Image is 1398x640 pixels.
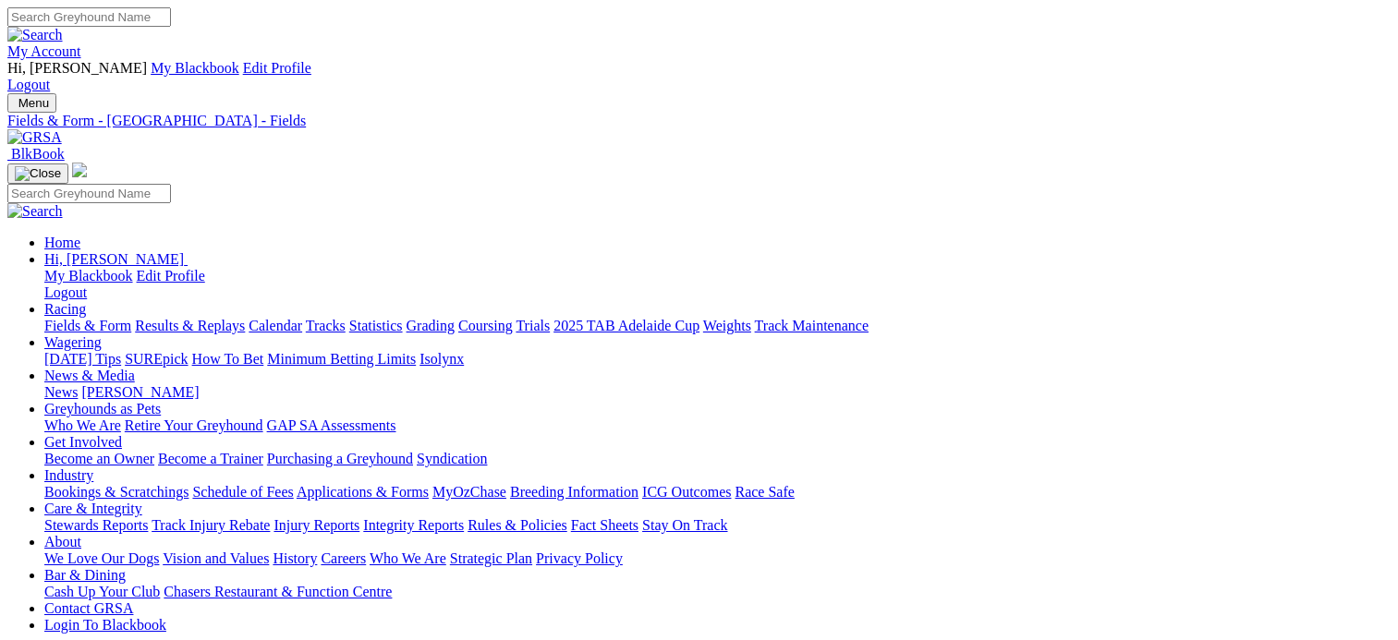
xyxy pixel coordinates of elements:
a: [PERSON_NAME] [81,384,199,400]
a: Calendar [249,318,302,333]
a: Who We Are [370,550,446,566]
a: Fields & Form [44,318,131,333]
a: Hi, [PERSON_NAME] [44,251,188,267]
a: Login To Blackbook [44,617,166,633]
a: Track Injury Rebate [152,517,270,533]
a: 2025 TAB Adelaide Cup [553,318,699,333]
a: Applications & Forms [297,484,429,500]
a: Strategic Plan [450,550,532,566]
a: GAP SA Assessments [267,417,396,433]
a: How To Bet [192,351,264,367]
a: Privacy Policy [536,550,623,566]
div: Hi, [PERSON_NAME] [44,268,1391,301]
a: Race Safe [735,484,794,500]
div: Wagering [44,351,1391,368]
a: My Blackbook [151,60,239,76]
a: Breeding Information [510,484,638,500]
a: Isolynx [419,351,464,367]
span: BlkBook [11,146,65,162]
a: Statistics [349,318,403,333]
a: Minimum Betting Limits [267,351,416,367]
a: Retire Your Greyhound [125,417,263,433]
div: My Account [7,60,1391,93]
a: Racing [44,301,86,317]
a: Weights [703,318,751,333]
a: Contact GRSA [44,600,133,616]
a: Coursing [458,318,513,333]
a: Home [44,235,80,250]
a: Vision and Values [163,550,269,566]
a: Bar & Dining [44,567,126,583]
a: Who We Are [44,417,121,433]
a: News & Media [44,368,135,383]
a: Wagering [44,334,102,350]
a: Edit Profile [137,268,205,284]
a: SUREpick [125,351,188,367]
img: logo-grsa-white.png [72,163,87,177]
a: Bookings & Scratchings [44,484,188,500]
a: Schedule of Fees [192,484,293,500]
div: Greyhounds as Pets [44,417,1391,434]
a: Become a Trainer [158,451,263,466]
a: Greyhounds as Pets [44,401,161,417]
a: Grading [407,318,455,333]
a: Track Maintenance [755,318,869,333]
span: Menu [18,96,49,110]
a: Integrity Reports [363,517,464,533]
div: Racing [44,318,1391,334]
span: Hi, [PERSON_NAME] [7,60,147,76]
div: Industry [44,484,1391,501]
a: Injury Reports [274,517,359,533]
a: History [273,550,317,566]
a: Fields & Form - [GEOGRAPHIC_DATA] - Fields [7,113,1391,129]
div: News & Media [44,384,1391,401]
a: Purchasing a Greyhound [267,451,413,466]
input: Search [7,184,171,203]
a: Careers [321,550,366,566]
input: Search [7,7,171,27]
a: Stay On Track [642,517,727,533]
span: Hi, [PERSON_NAME] [44,251,184,267]
a: Care & Integrity [44,501,142,516]
a: Logout [44,284,87,300]
div: About [44,550,1391,567]
a: Chasers Restaurant & Function Centre [164,584,392,599]
div: Care & Integrity [44,517,1391,534]
a: My Account [7,43,81,59]
img: Search [7,27,63,43]
a: My Blackbook [44,268,133,284]
a: Tracks [306,318,346,333]
img: Search [7,203,63,220]
a: Get Involved [44,434,122,450]
a: Results & Replays [135,318,245,333]
a: Stewards Reports [44,517,148,533]
a: Cash Up Your Club [44,584,160,599]
a: [DATE] Tips [44,351,121,367]
button: Toggle navigation [7,163,68,184]
a: Trials [516,318,550,333]
a: MyOzChase [432,484,506,500]
img: GRSA [7,129,62,146]
div: Bar & Dining [44,584,1391,600]
a: Fact Sheets [571,517,638,533]
a: About [44,534,81,549]
a: We Love Our Dogs [44,550,159,566]
a: Become an Owner [44,451,154,466]
a: Rules & Policies [468,517,567,533]
a: Industry [44,467,93,483]
a: Logout [7,77,50,92]
a: Syndication [417,451,487,466]
a: BlkBook [7,146,65,162]
img: Close [15,166,61,181]
button: Toggle navigation [7,93,56,113]
div: Get Involved [44,451,1391,467]
a: Edit Profile [243,60,311,76]
a: ICG Outcomes [642,484,731,500]
a: News [44,384,78,400]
